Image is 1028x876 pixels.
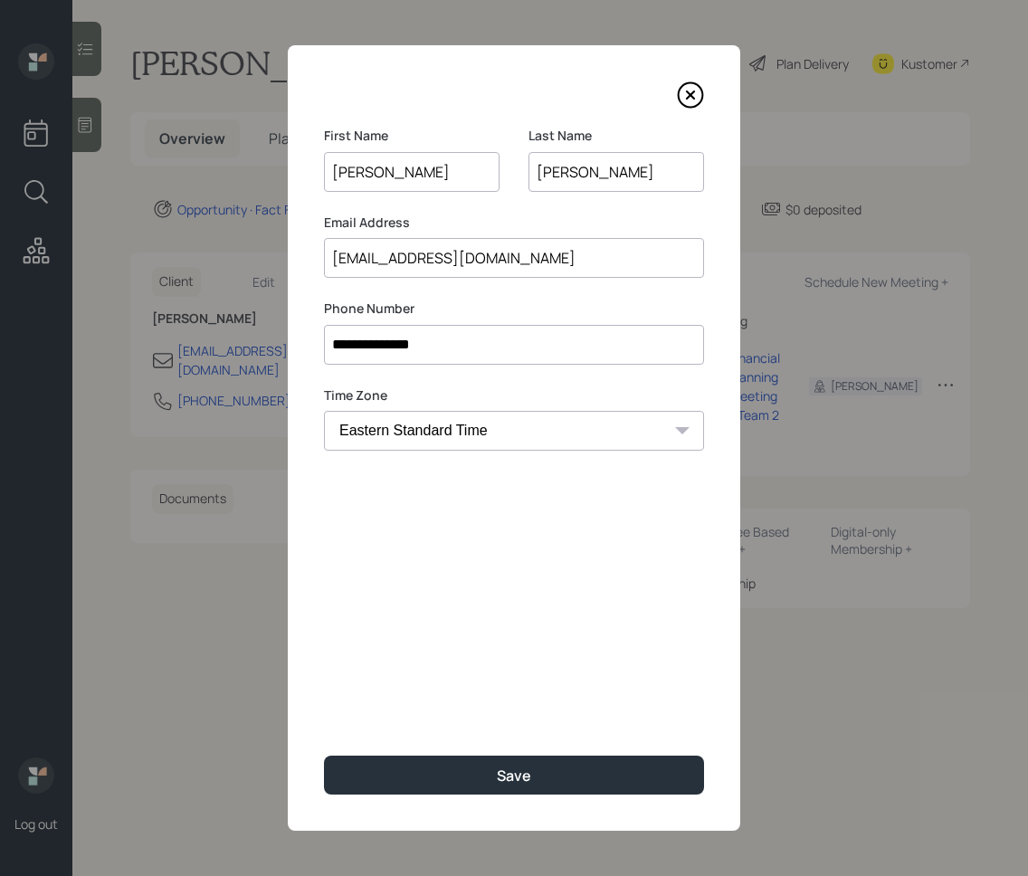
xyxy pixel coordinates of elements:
[324,300,704,318] label: Phone Number
[324,127,500,145] label: First Name
[528,127,704,145] label: Last Name
[497,766,531,786] div: Save
[324,214,704,232] label: Email Address
[324,386,704,405] label: Time Zone
[324,756,704,795] button: Save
